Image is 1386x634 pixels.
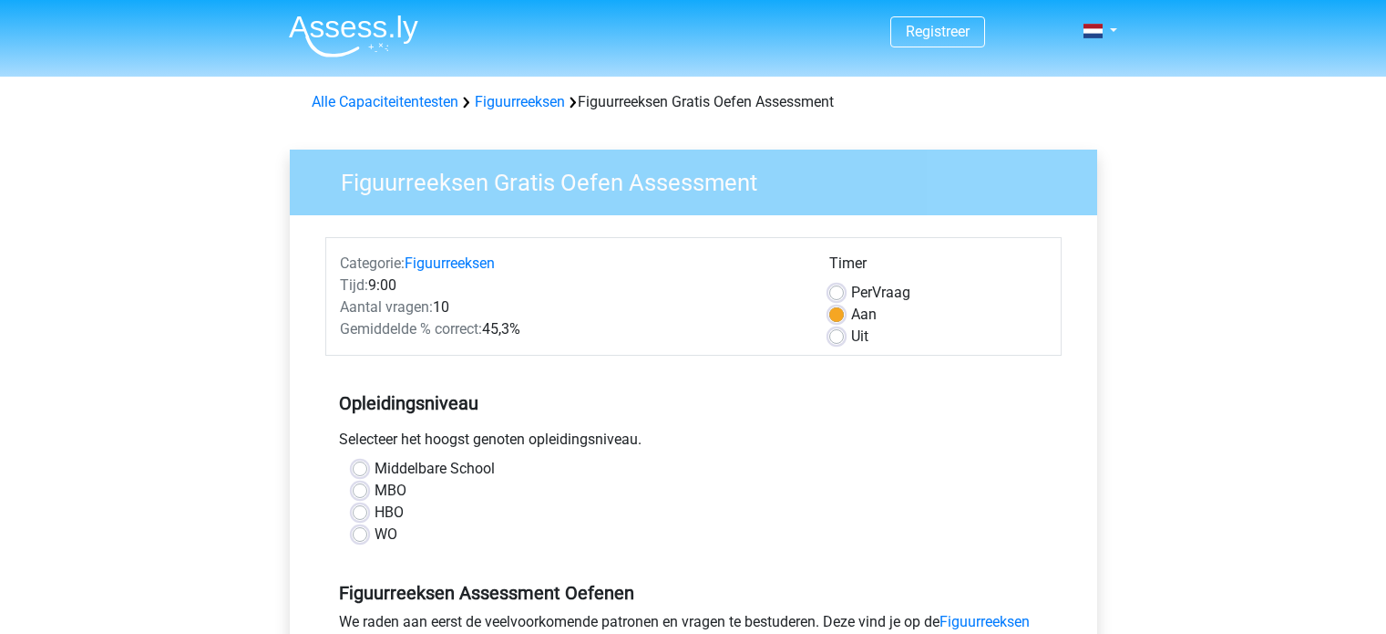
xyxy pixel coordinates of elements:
div: 45,3% [326,318,816,340]
span: Gemiddelde % correct: [340,320,482,338]
a: Figuurreeksen [475,93,565,110]
span: Tijd: [340,276,368,294]
img: Assessly [289,15,418,57]
div: Figuurreeksen Gratis Oefen Assessment [304,91,1083,113]
div: 10 [326,296,816,318]
h3: Figuurreeksen Gratis Oefen Assessment [319,161,1083,197]
label: Aan [851,304,877,326]
label: MBO [375,480,406,502]
label: Middelbare School [375,458,495,480]
div: Timer [829,253,1047,282]
label: Uit [851,326,868,348]
a: Figuurreeksen [405,255,495,272]
h5: Figuurreeksen Assessment Oefenen [339,582,1048,604]
label: WO [375,524,397,546]
label: Vraag [851,282,910,304]
div: Selecteer het hoogst genoten opleidingsniveau. [325,429,1062,458]
a: Registreer [906,23,970,40]
span: Per [851,284,872,301]
span: Categorie: [340,255,405,272]
a: Alle Capaciteitentesten [312,93,458,110]
span: Aantal vragen: [340,298,433,316]
h5: Opleidingsniveau [339,385,1048,421]
label: HBO [375,502,404,524]
div: 9:00 [326,275,816,296]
